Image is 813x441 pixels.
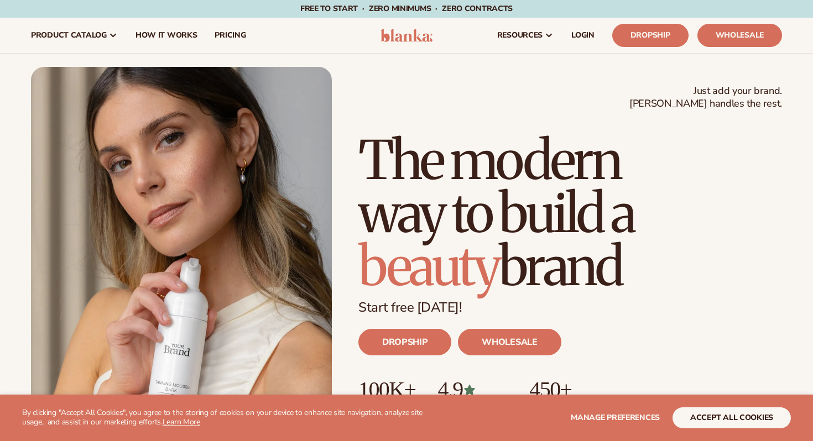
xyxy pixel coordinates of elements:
[22,18,127,53] a: product catalog
[562,18,603,53] a: LOGIN
[358,134,782,293] h1: The modern way to build a brand
[206,18,254,53] a: pricing
[31,31,107,40] span: product catalog
[358,377,415,402] p: 100K+
[381,29,433,42] img: logo
[571,412,660,423] span: Manage preferences
[215,31,246,40] span: pricing
[571,31,595,40] span: LOGIN
[163,417,200,427] a: Learn More
[529,377,613,402] p: 450+
[437,377,507,402] p: 4.9
[22,408,432,427] p: By clicking "Accept All Cookies", you agree to the storing of cookies on your device to enhance s...
[358,329,451,355] a: DROPSHIP
[497,31,543,40] span: resources
[127,18,206,53] a: How It Works
[358,300,782,316] p: Start free [DATE]!
[612,24,689,47] a: Dropship
[135,31,197,40] span: How It Works
[571,407,660,428] button: Manage preferences
[458,329,561,355] a: WHOLESALE
[629,85,782,111] span: Just add your brand. [PERSON_NAME] handles the rest.
[673,407,791,428] button: accept all cookies
[488,18,562,53] a: resources
[697,24,782,47] a: Wholesale
[300,3,513,14] span: Free to start · ZERO minimums · ZERO contracts
[358,233,499,300] span: beauty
